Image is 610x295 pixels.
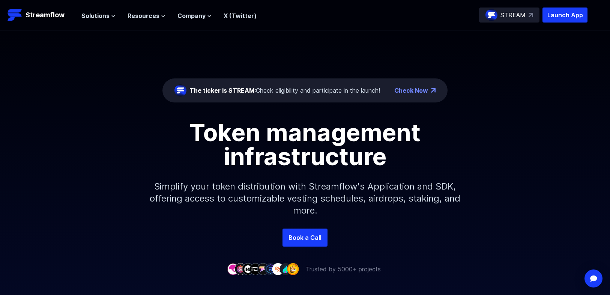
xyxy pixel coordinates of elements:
img: Streamflow Logo [8,8,23,23]
h1: Token management infrastructure [136,120,474,169]
span: Company [177,11,206,20]
a: Book a Call [282,229,328,247]
a: X (Twitter) [224,12,257,20]
button: Solutions [81,11,116,20]
img: company-9 [287,263,299,275]
img: streamflow-logo-circle.png [174,84,186,96]
img: company-7 [272,263,284,275]
span: Solutions [81,11,110,20]
img: company-6 [264,263,276,275]
img: company-1 [227,263,239,275]
div: Check eligibility and participate in the launch! [189,86,380,95]
span: Resources [128,11,159,20]
p: Trusted by 5000+ projects [306,265,381,274]
button: Resources [128,11,165,20]
p: STREAM [500,11,526,20]
p: Streamflow [26,10,65,20]
a: STREAM [479,8,539,23]
a: Streamflow [8,8,74,23]
p: Simplify your token distribution with Streamflow's Application and SDK, offering access to custom... [144,169,466,229]
img: company-4 [249,263,261,275]
button: Company [177,11,212,20]
img: top-right-arrow.svg [529,13,533,17]
button: Launch App [542,8,587,23]
a: Check Now [394,86,428,95]
img: company-3 [242,263,254,275]
img: company-8 [279,263,291,275]
div: Open Intercom Messenger [584,269,602,287]
img: streamflow-logo-circle.png [485,9,497,21]
img: top-right-arrow.png [431,88,436,93]
span: The ticker is STREAM: [189,87,256,94]
img: company-2 [234,263,246,275]
img: company-5 [257,263,269,275]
